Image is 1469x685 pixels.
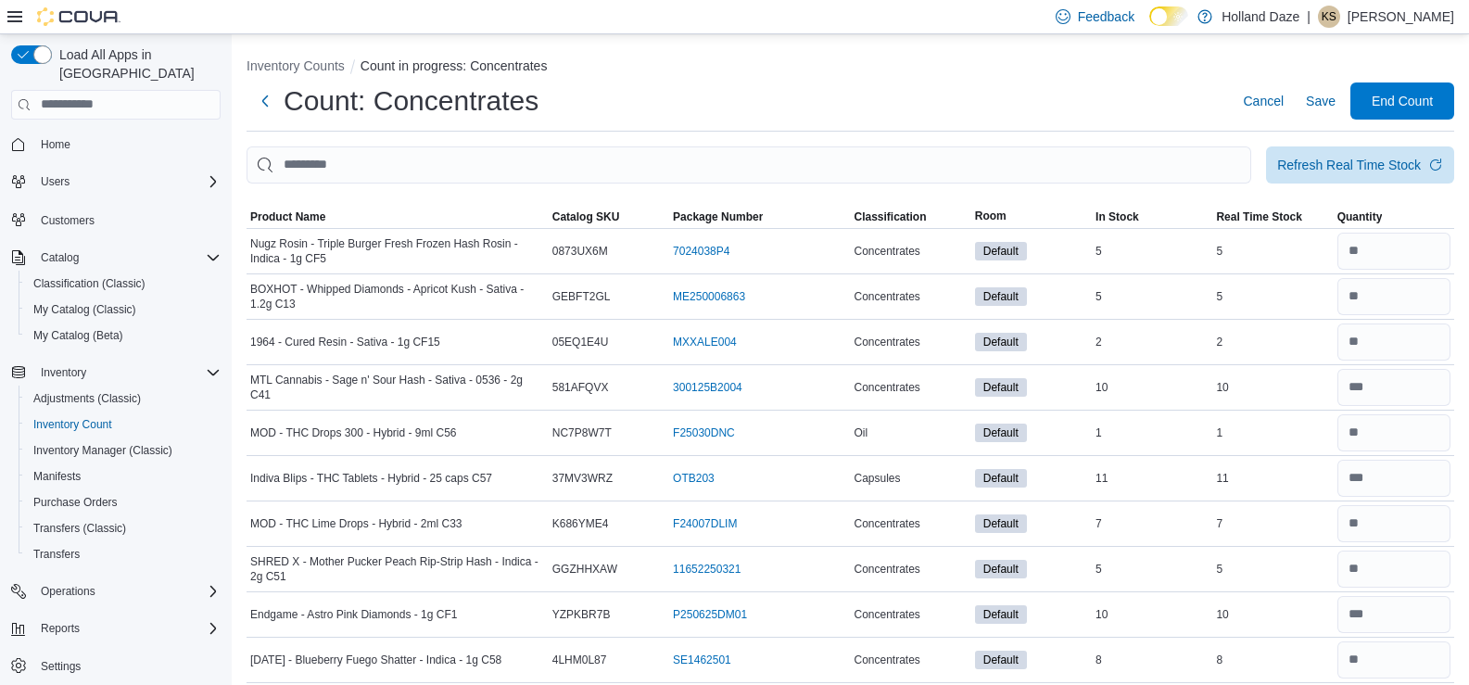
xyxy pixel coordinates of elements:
[552,607,611,622] span: YZPKBR7B
[19,438,228,463] button: Inventory Manager (Classic)
[669,206,850,228] button: Package Number
[1212,558,1333,580] div: 5
[247,82,284,120] button: Next
[673,289,745,304] a: ME250006863
[673,471,715,486] a: OTB203
[983,606,1019,623] span: Default
[33,580,221,603] span: Operations
[1212,285,1333,308] div: 5
[1337,209,1383,224] span: Quantity
[19,489,228,515] button: Purchase Orders
[250,373,545,402] span: MTL Cannabis - Sage n' Sour Hash - Sativa - 0536 - 2g C41
[33,302,136,317] span: My Catalog (Classic)
[26,298,144,321] a: My Catalog (Classic)
[975,209,1007,223] span: Room
[52,45,221,82] span: Load All Apps in [GEOGRAPHIC_DATA]
[26,273,221,295] span: Classification (Classic)
[975,605,1027,624] span: Default
[19,271,228,297] button: Classification (Classic)
[1078,7,1134,26] span: Feedback
[37,7,120,26] img: Cova
[854,607,919,622] span: Concentrates
[19,541,228,567] button: Transfers
[4,169,228,195] button: Users
[250,607,457,622] span: Endgame - Astro Pink Diamonds - 1g CF1
[41,213,95,228] span: Customers
[854,653,919,667] span: Concentrates
[549,206,669,228] button: Catalog SKU
[250,425,457,440] span: MOD - THC Drops 300 - Hybrid - 9ml C56
[26,465,221,488] span: Manifests
[552,335,609,349] span: 05EQ1E4U
[1212,376,1333,399] div: 10
[250,282,545,311] span: BOXHOT - Whipped Diamonds - Apricot Kush - Sativa - 1.2g C13
[26,387,221,410] span: Adjustments (Classic)
[673,653,731,667] a: SE1462501
[673,562,741,577] a: 11652250321
[975,651,1027,669] span: Default
[1212,513,1333,535] div: 7
[361,58,548,73] button: Count in progress: Concentrates
[33,391,141,406] span: Adjustments (Classic)
[26,298,221,321] span: My Catalog (Classic)
[1298,82,1343,120] button: Save
[552,562,617,577] span: GGZHHXAW
[983,561,1019,577] span: Default
[1334,206,1454,228] button: Quantity
[854,425,867,440] span: Oil
[1277,156,1421,174] div: Refresh Real Time Stock
[26,491,125,514] a: Purchase Orders
[41,250,79,265] span: Catalog
[41,137,70,152] span: Home
[19,297,228,323] button: My Catalog (Classic)
[33,617,221,640] span: Reports
[4,245,228,271] button: Catalog
[854,335,919,349] span: Concentrates
[33,547,80,562] span: Transfers
[1350,82,1454,120] button: End Count
[1348,6,1454,28] p: [PERSON_NAME]
[26,324,221,347] span: My Catalog (Beta)
[1092,513,1212,535] div: 7
[250,236,545,266] span: Nugz Rosin - Triple Burger Fresh Frozen Hash Rosin - Indica - 1g CF5
[1212,649,1333,671] div: 8
[33,209,102,232] a: Customers
[4,653,228,679] button: Settings
[250,554,545,584] span: SHRED X - Mother Pucker Peach Rip-Strip Hash - Indica - 2g C51
[673,380,742,395] a: 300125B2004
[41,659,81,674] span: Settings
[41,365,86,380] span: Inventory
[975,424,1027,442] span: Default
[1212,467,1333,489] div: 11
[19,463,228,489] button: Manifests
[854,516,919,531] span: Concentrates
[1092,558,1212,580] div: 5
[26,413,221,436] span: Inventory Count
[26,387,148,410] a: Adjustments (Classic)
[4,578,228,604] button: Operations
[854,209,926,224] span: Classification
[975,242,1027,260] span: Default
[854,380,919,395] span: Concentrates
[33,521,126,536] span: Transfers (Classic)
[41,174,70,189] span: Users
[854,289,919,304] span: Concentrates
[1092,376,1212,399] div: 10
[4,360,228,386] button: Inventory
[1212,603,1333,626] div: 10
[1212,331,1333,353] div: 2
[1266,146,1454,184] button: Refresh Real Time Stock
[1216,209,1301,224] span: Real Time Stock
[975,333,1027,351] span: Default
[1243,92,1284,110] span: Cancel
[26,543,87,565] a: Transfers
[1095,209,1139,224] span: In Stock
[552,244,608,259] span: 0873UX6M
[26,517,221,539] span: Transfers (Classic)
[33,495,118,510] span: Purchase Orders
[552,516,609,531] span: K686YME4
[1092,649,1212,671] div: 8
[1307,6,1311,28] p: |
[1322,6,1336,28] span: KS
[26,439,221,462] span: Inventory Manager (Classic)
